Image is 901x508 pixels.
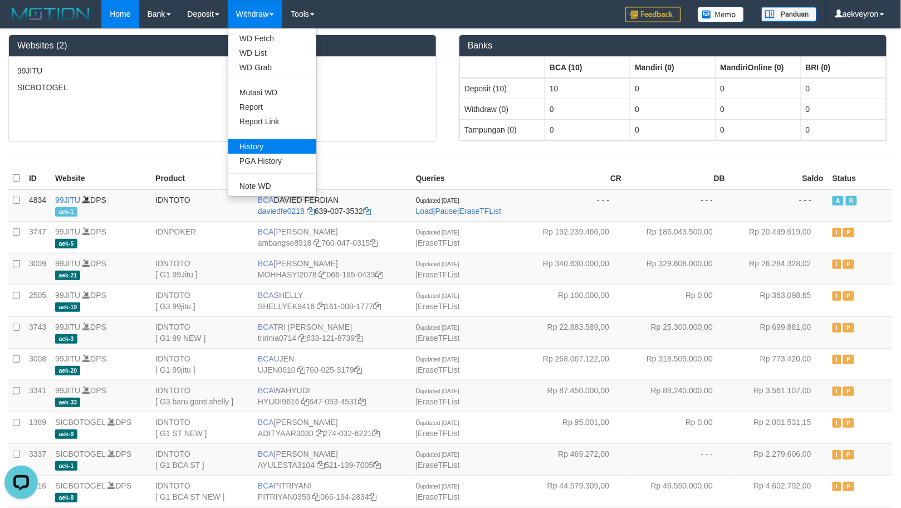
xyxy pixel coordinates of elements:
a: Copy ADITYAAR3030 to clipboard [316,429,324,438]
span: 0 [416,291,459,300]
span: | [416,227,460,247]
td: Rp 4.602.792,00 [729,475,828,507]
td: DPS [51,348,151,380]
td: Rp 363.098,65 [729,285,828,316]
a: Copy 5211397005 to clipboard [373,461,381,470]
td: TRI [PERSON_NAME] 633-121-8739 [253,316,412,348]
a: Copy ambangse8918 to clipboard [314,238,321,247]
span: aek-21 [55,271,80,280]
a: Copy SHELLYEK9416 to clipboard [317,302,325,311]
td: Rp 44.579.309,00 [522,475,626,507]
a: EraseTFList [418,270,459,279]
td: UJEN 760-025-3179 [253,348,412,380]
a: WD List [228,46,316,60]
span: BCA [258,418,274,427]
span: 0 [416,196,459,204]
a: Copy PITRIYAN0359 to clipboard [313,492,321,501]
a: Copy 6470534531 to clipboard [358,397,366,406]
td: Rp 186.043.500,00 [626,221,729,253]
span: Paused [843,323,854,333]
td: DPS [51,380,151,412]
span: updated [DATE] [420,229,459,236]
span: 0 [416,450,459,458]
span: | [416,354,460,374]
span: BCA [258,259,274,268]
td: Rp 2.279.606,00 [729,443,828,475]
a: Copy daviedfe0218 to clipboard [307,207,315,216]
a: Report Link [228,114,316,129]
span: updated [DATE] [420,483,459,490]
a: PGA History [228,154,316,168]
span: | [416,323,460,343]
td: 0 [716,78,801,99]
span: updated [DATE] [420,420,459,426]
td: 0 [630,99,716,119]
th: Group: activate to sort column ascending [460,57,545,78]
a: WD Grab [228,60,316,75]
span: Paused [843,260,854,269]
a: UJEN0610 [258,365,296,374]
td: 2505 [25,285,51,316]
td: [PERSON_NAME] 066-185-0433 [253,253,412,285]
span: Inactive [833,355,841,364]
span: aek-1 [55,461,77,471]
td: DPS [51,412,151,443]
h3: Banks [468,41,878,51]
span: BCA [258,386,273,395]
td: Rp 26.284.328,02 [729,253,828,285]
td: DPS [51,475,151,507]
td: Rp 0,00 [626,285,729,316]
span: Active [833,196,844,206]
a: tririnia0714 [258,334,296,343]
a: EraseTFList [418,461,459,470]
a: HYUDI9616 [258,397,300,406]
span: Paused [843,355,854,364]
a: EraseTFList [418,365,459,374]
td: Rp 340.630.000,00 [522,253,626,285]
th: Group: activate to sort column ascending [716,57,801,78]
span: Running [846,196,857,206]
a: 99JITU [55,259,80,268]
a: Copy 6331218739 to clipboard [355,334,363,343]
a: 99JITU [55,227,80,236]
span: aek-5 [55,239,77,248]
a: WD Fetch [228,31,316,46]
td: IDNTOTO [ G1 99Jitu ] [151,253,253,285]
a: Copy 7600470315 to clipboard [370,238,378,247]
td: IDNPOKER [151,221,253,253]
a: PITRIYAN0359 [258,492,311,501]
span: BCA [258,354,274,363]
a: Mutasi WD [228,85,316,100]
td: 0 [801,119,886,140]
img: Button%20Memo.svg [698,7,745,22]
a: AYULESTA3104 [258,461,315,470]
td: 0 [801,99,886,119]
td: Rp 0,00 [626,412,729,443]
th: Website [51,168,151,189]
th: ID [25,168,51,189]
span: updated [DATE] [420,293,459,299]
td: IDNTOTO [ G1 99 NEW ] [151,316,253,348]
span: Paused [843,387,854,396]
a: EraseTFList [418,302,459,311]
img: MOTION_logo.png [8,6,93,22]
td: SHELLY 161-008-1777 [253,285,412,316]
span: Paused [843,228,854,237]
a: daviedfe0218 [258,207,305,216]
span: aek-3 [55,334,77,344]
span: | | [416,196,502,216]
a: SICBOTOGEL [55,481,105,490]
td: - - - [729,189,828,222]
td: Rp 3.561.107,00 [729,380,828,412]
td: DPS [51,221,151,253]
td: 4834 [25,189,51,222]
td: 0 [716,119,801,140]
span: aek-20 [55,366,80,375]
span: | [416,386,460,406]
h3: Websites (2) [17,41,428,51]
a: EraseTFList [418,238,459,247]
a: EraseTFList [459,207,501,216]
span: aek-9 [55,429,77,439]
a: Copy AYULESTA3104 to clipboard [317,461,325,470]
span: updated [DATE] [420,198,459,204]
